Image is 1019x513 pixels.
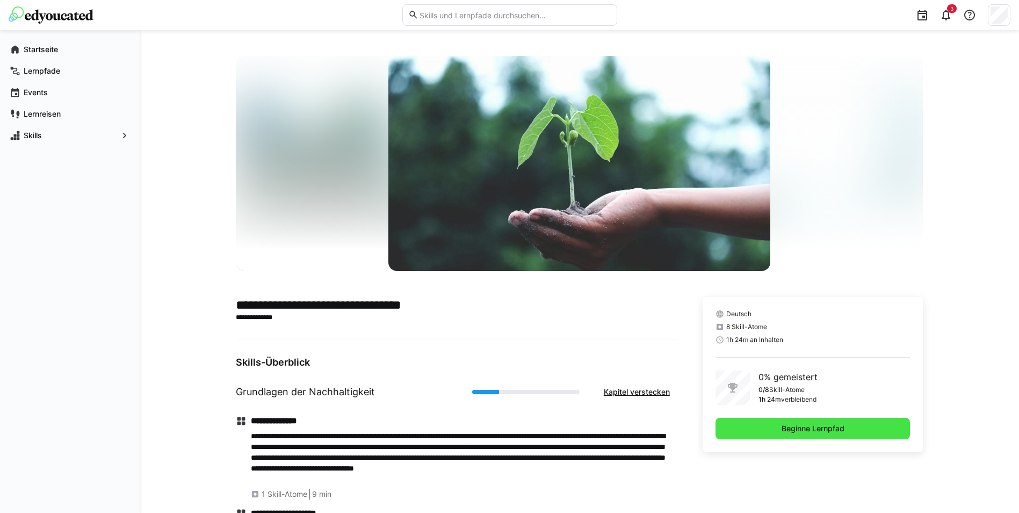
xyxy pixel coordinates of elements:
[780,423,846,434] span: Beginne Lernpfad
[716,418,910,439] button: Beginne Lernpfad
[236,385,375,399] h1: Grundlagen der Nachhaltigkeit
[726,323,767,331] span: 8 Skill-Atome
[236,357,677,368] h3: Skills-Überblick
[950,5,953,12] span: 3
[758,370,818,383] p: 0% gemeistert
[312,489,331,500] span: 9 min
[726,310,751,318] span: Deutsch
[597,381,677,403] button: Kapitel verstecken
[602,387,671,397] span: Kapitel verstecken
[758,395,781,404] p: 1h 24m
[726,336,783,344] span: 1h 24m an Inhalten
[781,395,816,404] p: verbleibend
[769,386,805,394] p: Skill-Atome
[262,489,307,500] span: 1 Skill-Atome
[418,10,611,20] input: Skills und Lernpfade durchsuchen…
[758,386,769,394] p: 0/8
